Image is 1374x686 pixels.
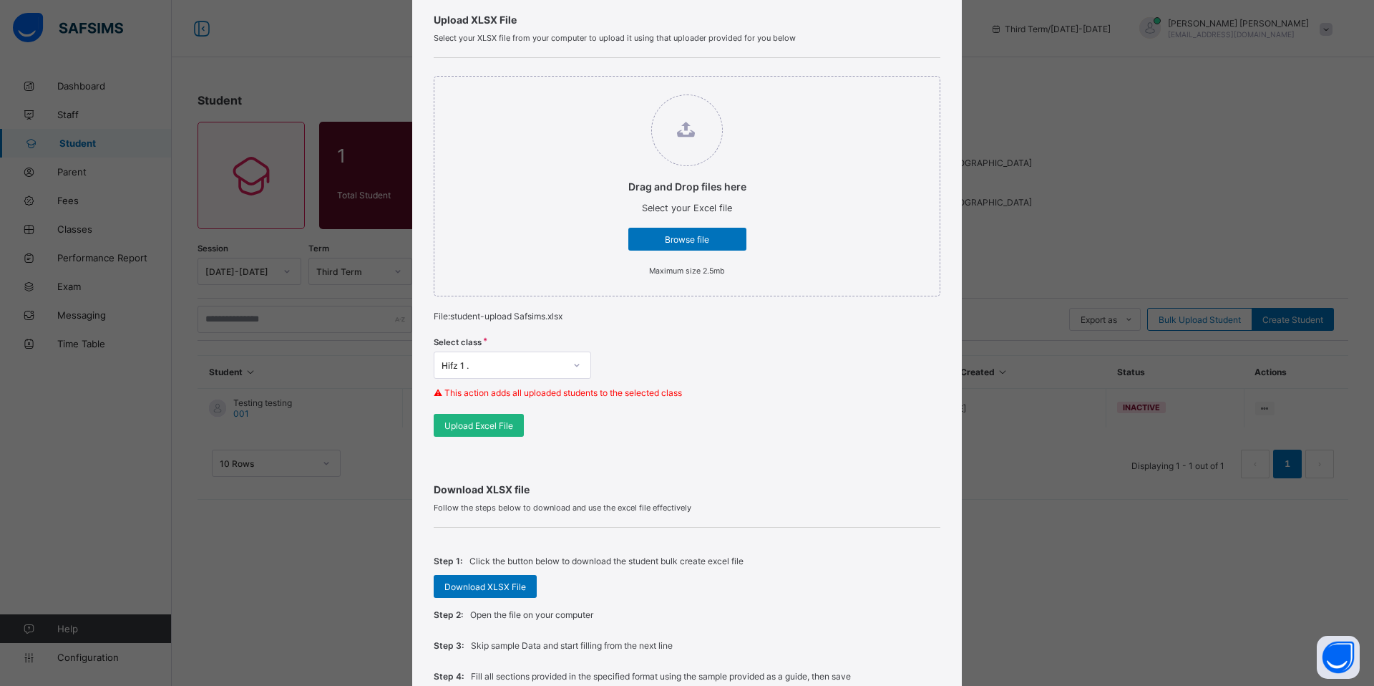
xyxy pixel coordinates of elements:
span: Download XLSX File [444,581,526,592]
p: Click the button below to download the student bulk create excel file [469,556,744,566]
p: Open the file on your computer [470,609,593,620]
p: Fill all sections provided in the specified format using the sample provided as a guide, then save [471,671,851,682]
span: Follow the steps below to download and use the excel file effectively [434,503,940,513]
span: Step 3: [434,640,464,651]
p: File: student-upload Safsims.xlsx [434,311,940,322]
div: Hifz 1 . [442,360,565,371]
p: ⚠ This action adds all uploaded students to the selected class [434,387,940,398]
span: Browse file [639,234,736,245]
span: Step 1: [434,556,462,566]
span: Select your Excel file [642,203,732,213]
span: Select class [434,337,482,347]
span: Upload Excel File [444,420,513,431]
span: Download XLSX file [434,483,940,496]
span: Step 4: [434,671,464,682]
button: Open asap [1317,636,1360,679]
span: Upload XLSX File [434,14,940,26]
span: Select your XLSX file from your computer to upload it using that uploader provided for you below [434,33,940,43]
p: Skip sample Data and start filling from the next line [471,640,673,651]
small: Maximum size 2.5mb [649,266,725,276]
p: Drag and Drop files here [628,180,746,193]
span: Step 2: [434,609,463,620]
